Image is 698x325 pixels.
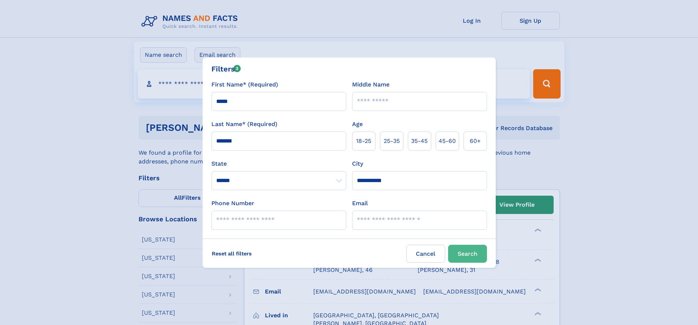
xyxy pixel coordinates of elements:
[384,137,400,145] span: 25‑35
[352,159,363,168] label: City
[352,80,389,89] label: Middle Name
[352,120,363,129] label: Age
[211,80,278,89] label: First Name* (Required)
[211,159,346,168] label: State
[406,245,445,263] label: Cancel
[448,245,487,263] button: Search
[411,137,428,145] span: 35‑45
[470,137,481,145] span: 60+
[211,120,277,129] label: Last Name* (Required)
[211,63,241,74] div: Filters
[207,245,256,262] label: Reset all filters
[352,199,368,208] label: Email
[356,137,371,145] span: 18‑25
[211,199,254,208] label: Phone Number
[439,137,456,145] span: 45‑60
